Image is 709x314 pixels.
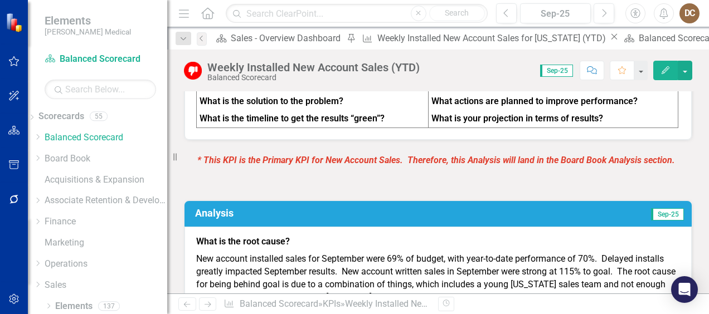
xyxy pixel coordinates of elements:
strong: What actions are planned to improve performance? [431,96,638,106]
button: Sep-25 [520,3,591,23]
span: * This KPI is the Primary KPI for New Account Sales. Therefore, this Analysis will land in the Bo... [197,155,675,165]
strong: What is the root cause? [196,236,290,247]
span: Sep-25 [651,208,684,220]
a: Balanced Scorecard [45,53,156,66]
div: Weekly Installed New Account Sales (YTD) [345,298,512,309]
a: Elements [55,300,93,313]
img: ClearPoint Strategy [5,12,25,32]
img: Below Target [184,62,202,80]
div: Balanced Scorecard [207,73,420,82]
strong: What is the solution to the problem? [200,96,343,106]
a: Operations [45,258,167,271]
a: Finance [45,215,167,228]
a: Scorecards [38,110,84,123]
div: 55 [90,112,108,121]
a: Acquisitions & Expansion [45,174,167,187]
a: Associate Retention & Development [45,194,167,207]
a: Board Book [45,153,167,165]
strong: What is your projection in terms of results? [431,113,603,124]
button: Search [429,6,485,21]
div: Sales - Overview Dashboard [231,31,344,45]
a: Balanced Scorecard [240,298,318,309]
span: Sep-25 [540,65,573,77]
h3: Analysis [195,208,455,219]
a: Weekly Installed New Account Sales for [US_STATE] (YTD) [358,31,608,45]
a: Balanced Scorecard [45,131,167,144]
div: » » [224,298,430,311]
a: KPIs [323,298,341,309]
span: Elements [45,14,131,27]
small: [PERSON_NAME] Medical [45,27,131,36]
button: DC [679,3,700,23]
a: Marketing [45,237,167,249]
div: Weekly Installed New Account Sales (YTD) [207,61,420,73]
a: Sales [45,279,167,292]
div: Sep-25 [524,7,587,21]
div: Open Intercom Messenger [671,276,698,303]
input: Search Below... [45,80,156,99]
a: Sales - Overview Dashboard [212,31,344,45]
div: 137 [98,301,120,311]
span: Search [445,8,469,17]
strong: What is the timeline to get the results “green”? [200,113,385,124]
input: Search ClearPoint... [226,4,488,23]
div: Weekly Installed New Account Sales for [US_STATE] (YTD) [377,31,609,45]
